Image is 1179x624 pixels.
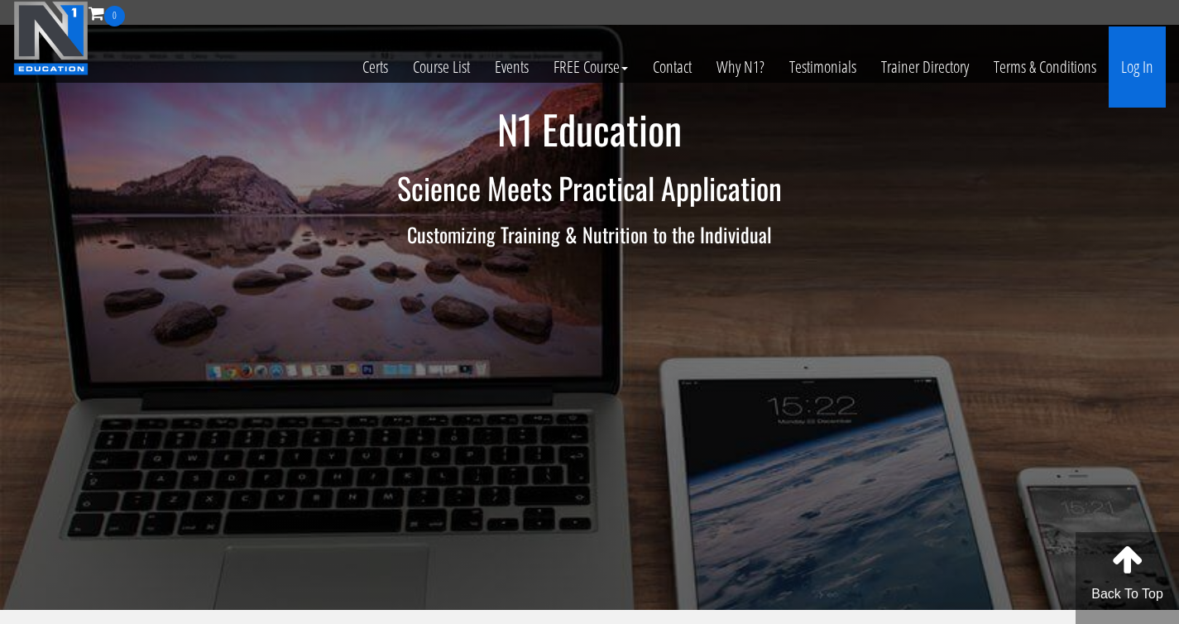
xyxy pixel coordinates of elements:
h2: Science Meets Practical Application [106,171,1074,204]
a: Trainer Directory [869,26,981,108]
a: Log In [1109,26,1166,108]
p: Back To Top [1076,584,1179,604]
span: 0 [104,6,125,26]
a: Testimonials [777,26,869,108]
a: Course List [400,26,482,108]
h3: Customizing Training & Nutrition to the Individual [106,223,1074,245]
a: Certs [350,26,400,108]
a: Events [482,26,541,108]
h1: N1 Education [106,108,1074,151]
img: n1-education [13,1,89,75]
a: 0 [89,2,125,24]
a: Contact [640,26,704,108]
a: FREE Course [541,26,640,108]
a: Terms & Conditions [981,26,1109,108]
a: Why N1? [704,26,777,108]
